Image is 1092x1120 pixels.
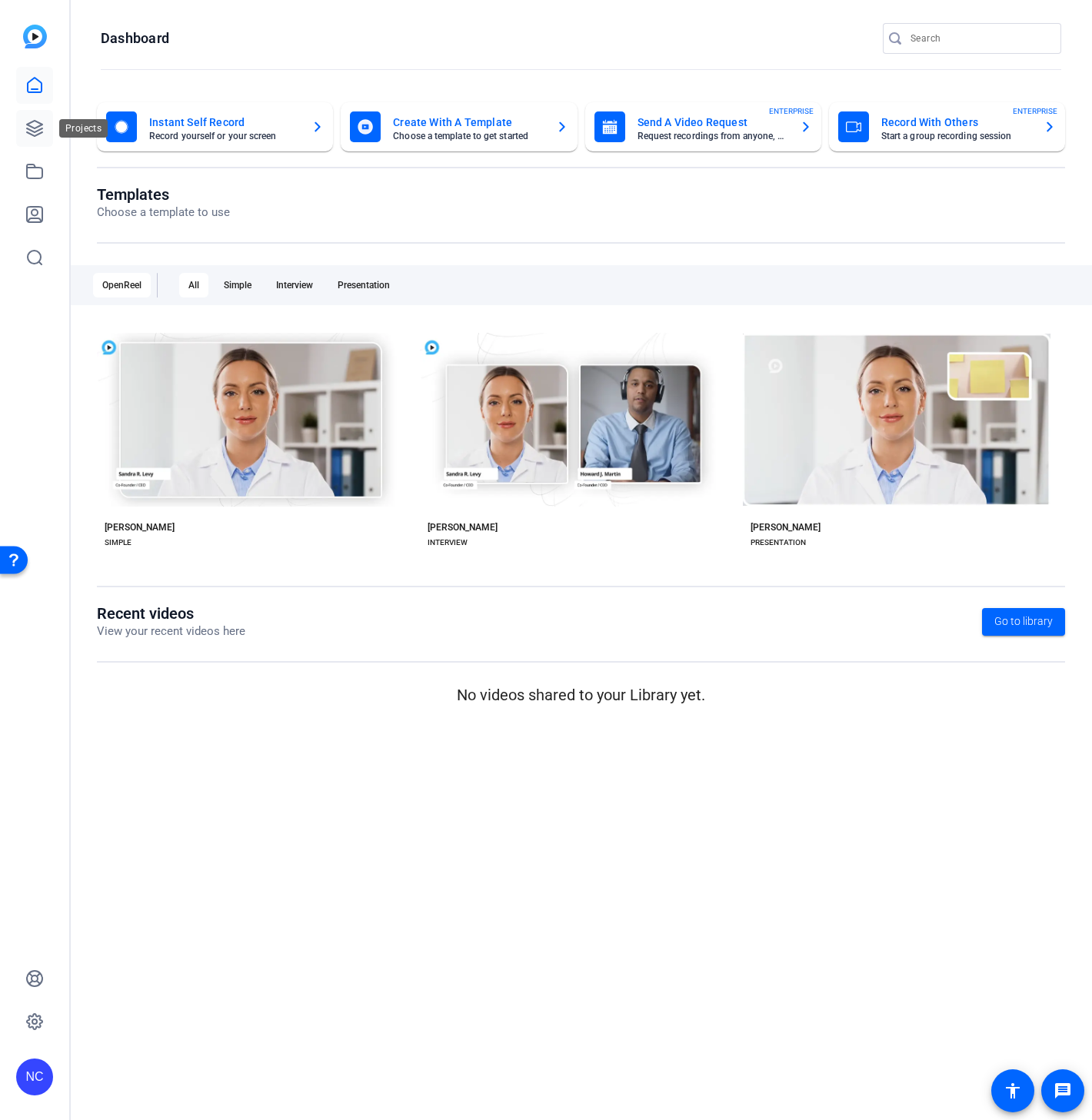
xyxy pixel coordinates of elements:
button: Record With OthersStart a group recording sessionENTERPRISE [829,102,1065,151]
mat-card-subtitle: Request recordings from anyone, anywhere [638,131,787,141]
button: Send A Video RequestRequest recordings from anyone, anywhereENTERPRISE [585,102,821,151]
p: View your recent videos here [97,623,245,640]
mat-icon: accessibility [1004,1082,1022,1100]
mat-card-title: Instant Self Record [149,113,299,131]
img: blue-gradient.svg [23,25,47,48]
div: Simple [215,273,261,297]
button: Create With A TemplateChoose a template to get started [341,102,577,151]
span: ENTERPRISE [769,105,814,117]
p: No videos shared to your Library yet. [97,683,1065,706]
div: PRESENTATION [751,537,806,549]
div: OpenReel [93,273,151,297]
div: All [179,273,208,297]
div: Interview [267,273,322,297]
span: Go to library [994,613,1053,630]
mat-card-title: Create With A Template [393,113,543,131]
div: [PERSON_NAME] [105,521,175,533]
p: Choose a template to use [97,204,230,221]
div: INTERVIEW [428,537,468,549]
a: Go to library [982,608,1065,636]
div: Projects [59,119,108,138]
div: NC [16,1059,53,1095]
button: Instant Self RecordRecord yourself or your screen [97,102,333,151]
div: [PERSON_NAME] [428,521,498,533]
div: [PERSON_NAME] [751,521,821,533]
mat-card-subtitle: Start a group recording session [881,131,1031,141]
mat-card-subtitle: Record yourself or your screen [149,131,299,141]
mat-card-subtitle: Choose a template to get started [393,131,543,141]
mat-icon: message [1054,1082,1072,1100]
div: Presentation [328,273,399,297]
h1: Recent videos [97,604,245,623]
h1: Templates [97,185,230,204]
input: Search [911,29,1049,48]
mat-card-title: Record With Others [881,113,1031,131]
mat-card-title: Send A Video Request [638,113,787,131]
div: SIMPLE [105,537,132,549]
span: ENTERPRISE [1013,105,1057,117]
h1: Dashboard [101,29,169,48]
